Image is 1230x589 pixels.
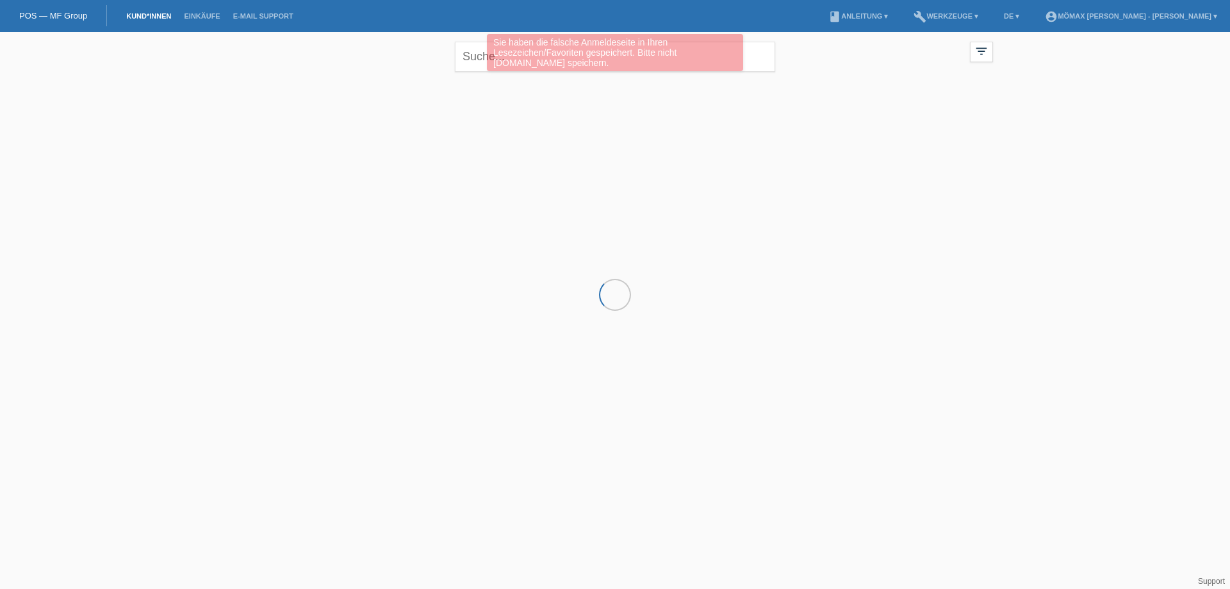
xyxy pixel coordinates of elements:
a: Support [1198,577,1225,586]
i: account_circle [1045,10,1058,23]
a: POS — MF Group [19,11,87,21]
a: buildWerkzeuge ▾ [907,12,985,20]
div: Sie haben die falsche Anmeldeseite in Ihren Lesezeichen/Favoriten gespeichert. Bitte nicht [DOMAI... [487,34,743,71]
a: E-Mail Support [227,12,300,20]
a: DE ▾ [997,12,1026,20]
a: bookAnleitung ▾ [822,12,894,20]
a: Einkäufe [177,12,226,20]
i: book [828,10,841,23]
i: build [914,10,926,23]
a: account_circleMömax [PERSON_NAME] - [PERSON_NAME] ▾ [1038,12,1224,20]
a: Kund*innen [120,12,177,20]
